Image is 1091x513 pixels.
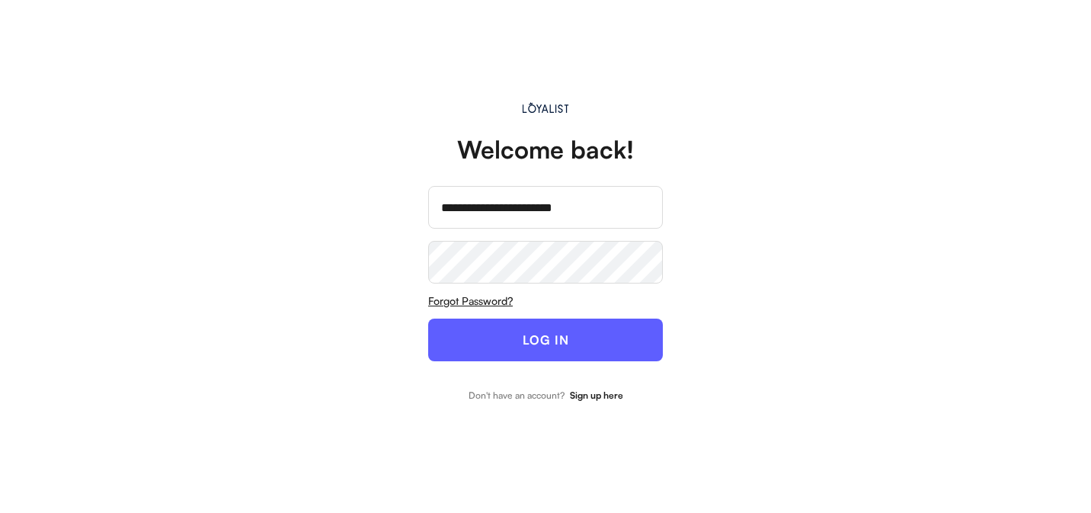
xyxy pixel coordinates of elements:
[469,391,565,400] div: Don't have an account?
[457,137,634,162] div: Welcome back!
[428,319,663,361] button: LOG IN
[570,390,623,401] strong: Sign up here
[520,102,572,113] img: Main.svg
[428,294,513,307] u: Forgot Password?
